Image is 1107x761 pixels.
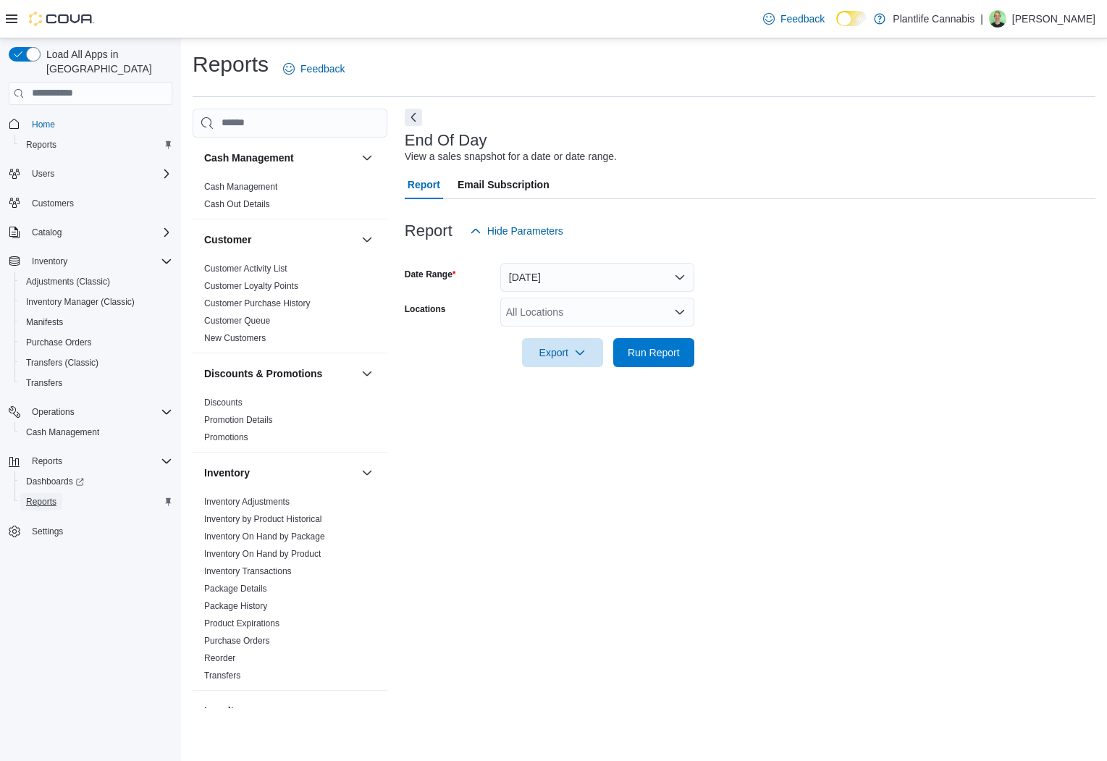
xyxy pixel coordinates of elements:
span: Reports [20,493,172,510]
button: Users [3,164,178,184]
a: Inventory On Hand by Product [204,549,321,559]
span: Inventory On Hand by Package [204,531,325,542]
span: Run Report [628,345,680,360]
button: Cash Management [204,151,355,165]
button: Loyalty [358,702,376,720]
button: Operations [3,402,178,422]
a: Purchase Orders [204,636,270,646]
div: Cash Management [193,178,387,219]
h3: Discounts & Promotions [204,366,322,381]
button: Reports [14,135,178,155]
h1: Reports [193,50,269,79]
h3: Cash Management [204,151,294,165]
a: Transfers [20,374,68,392]
span: Reports [26,496,56,508]
span: Transfers (Classic) [20,354,172,371]
span: Dark Mode [836,26,837,27]
span: Customer Queue [204,315,270,327]
button: Transfers (Classic) [14,353,178,373]
span: Purchase Orders [26,337,92,348]
a: New Customers [204,333,266,343]
a: Feedback [277,54,350,83]
span: Cash Management [20,424,172,441]
button: Settings [3,521,178,542]
a: Transfers [204,670,240,681]
a: Inventory by Product Historical [204,514,322,524]
span: Transfers (Classic) [26,357,98,369]
span: Inventory Transactions [204,566,292,577]
h3: Report [405,222,453,240]
div: Discounts & Promotions [193,394,387,452]
span: Users [26,165,172,182]
a: Customer Loyalty Points [204,281,298,291]
a: Package History [204,601,267,611]
h3: Inventory [204,466,250,480]
span: Export [531,338,594,367]
span: Operations [32,406,75,418]
a: Promotion Details [204,415,273,425]
button: Catalog [26,224,67,241]
button: Customers [3,193,178,214]
span: Dashboards [26,476,84,487]
button: Reports [3,451,178,471]
button: Inventory [26,253,73,270]
button: [DATE] [500,263,694,292]
a: Dashboards [20,473,90,490]
div: Inventory [193,493,387,690]
span: Customer Loyalty Points [204,280,298,292]
a: Inventory Transactions [204,566,292,576]
span: Discounts [204,397,243,408]
a: Dashboards [14,471,178,492]
p: [PERSON_NAME] [1012,10,1095,28]
button: Users [26,165,60,182]
button: Open list of options [674,306,686,318]
a: Reorder [204,653,235,663]
h3: Customer [204,232,251,247]
span: Customers [32,198,74,209]
a: Product Expirations [204,618,279,628]
button: Home [3,114,178,135]
div: View a sales snapshot for a date or date range. [405,149,617,164]
nav: Complex example [9,108,172,580]
span: Cash Out Details [204,198,270,210]
span: Home [32,119,55,130]
a: Cash Management [204,182,277,192]
span: Inventory by Product Historical [204,513,322,525]
a: Inventory On Hand by Package [204,531,325,542]
span: Transfers [26,377,62,389]
span: Settings [26,522,172,540]
button: Manifests [14,312,178,332]
span: Package History [204,600,267,612]
button: Cash Management [358,149,376,167]
h3: End Of Day [405,132,487,149]
span: Catalog [32,227,62,238]
span: Manifests [20,314,172,331]
button: Reports [14,492,178,512]
a: Discounts [204,398,243,408]
span: Customer Activity List [204,263,287,274]
label: Locations [405,303,446,315]
button: Loyalty [204,704,355,718]
a: Cash Management [20,424,105,441]
button: Purchase Orders [14,332,178,353]
span: Email Subscription [458,170,550,199]
span: Feedback [300,62,345,76]
a: Customer Purchase History [204,298,311,308]
a: Customers [26,195,80,212]
span: Inventory Manager (Classic) [20,293,172,311]
span: Reorder [204,652,235,664]
button: Transfers [14,373,178,393]
a: Cash Out Details [204,199,270,209]
label: Date Range [405,269,456,280]
span: Inventory Adjustments [204,496,290,508]
a: Manifests [20,314,69,331]
span: Purchase Orders [20,334,172,351]
span: Reports [20,136,172,154]
span: Hide Parameters [487,224,563,238]
a: Settings [26,523,69,540]
span: New Customers [204,332,266,344]
button: Inventory [358,464,376,482]
a: Reports [20,493,62,510]
a: Inventory Manager (Classic) [20,293,140,311]
span: Reports [26,453,172,470]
